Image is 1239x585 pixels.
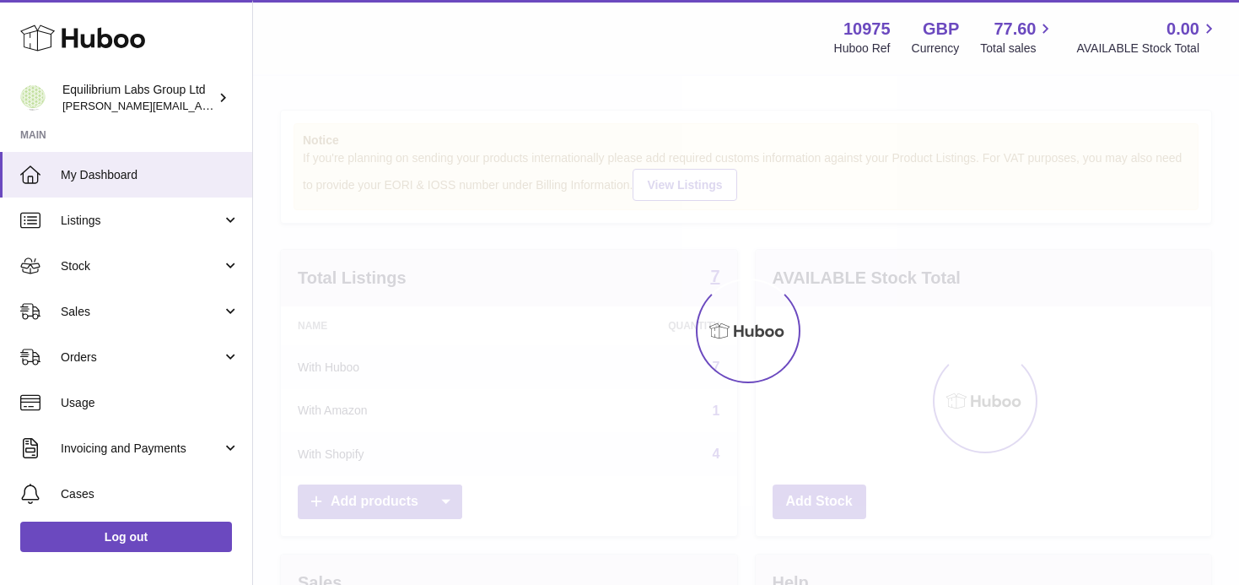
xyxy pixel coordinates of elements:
span: Sales [61,304,222,320]
span: Cases [61,486,240,502]
span: Total sales [980,41,1055,57]
img: h.woodrow@theliverclinic.com [20,85,46,111]
span: [PERSON_NAME][EMAIL_ADDRESS][DOMAIN_NAME] [62,99,338,112]
div: Currency [912,41,960,57]
div: Huboo Ref [834,41,891,57]
span: Stock [61,258,222,274]
span: Listings [61,213,222,229]
span: Orders [61,349,222,366]
span: 0.00 [1166,18,1199,41]
span: My Dashboard [61,167,240,183]
a: 77.60 Total sales [980,18,1055,57]
span: Invoicing and Payments [61,441,222,457]
strong: GBP [923,18,959,41]
a: 0.00 AVAILABLE Stock Total [1076,18,1219,57]
a: Log out [20,522,232,552]
div: Equilibrium Labs Group Ltd [62,82,214,114]
span: 77.60 [994,18,1036,41]
span: Usage [61,395,240,411]
span: AVAILABLE Stock Total [1076,41,1219,57]
strong: 10975 [843,18,891,41]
